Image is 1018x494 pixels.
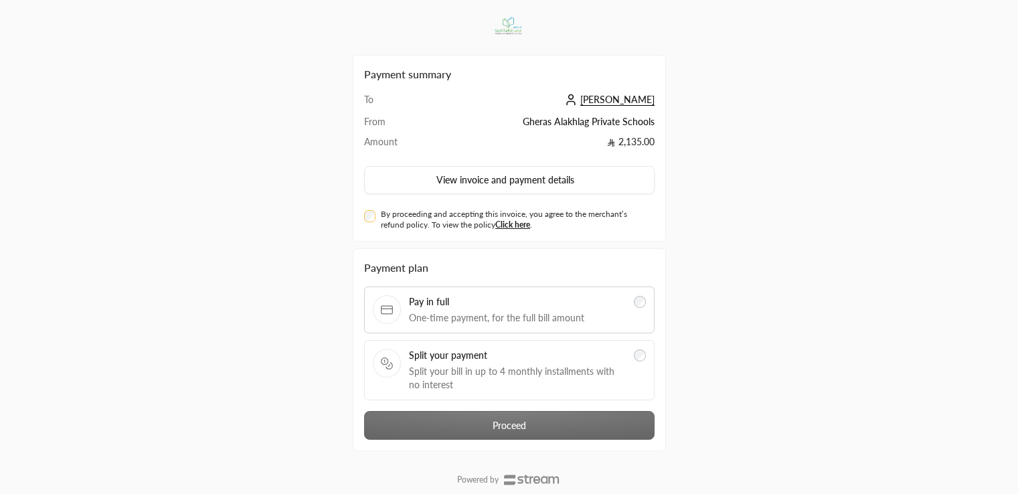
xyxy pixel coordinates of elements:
span: Split your payment [409,349,626,362]
span: One-time payment, for the full bill amount [409,311,626,325]
a: Click here [495,220,530,230]
input: Pay in fullOne-time payment, for the full bill amount [634,296,646,308]
input: Split your paymentSplit your bill in up to 4 monthly installments with no interest [634,349,646,361]
label: By proceeding and accepting this invoice, you agree to the merchant’s refund policy. To view the ... [381,209,649,230]
button: View invoice and payment details [364,166,655,194]
span: Split your bill in up to 4 monthly installments with no interest [409,365,626,392]
span: [PERSON_NAME] [580,94,655,106]
a: [PERSON_NAME] [562,94,655,105]
td: Amount [364,135,423,155]
span: Pay in full [409,295,626,309]
h2: Payment summary [364,66,655,82]
td: Gheras Alakhlag Private Schools [422,115,654,135]
img: Company Logo [487,8,531,44]
td: From [364,115,423,135]
div: Payment plan [364,260,655,276]
td: 2,135.00 [422,135,654,155]
p: Powered by [457,475,499,485]
td: To [364,93,423,115]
